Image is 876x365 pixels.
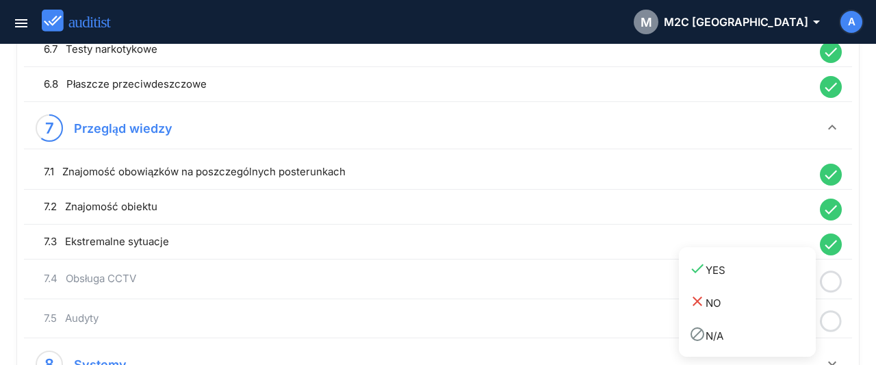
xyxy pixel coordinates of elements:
div: YES [689,260,816,279]
i: done [820,199,842,221]
strong: Przegląd wiedzy [74,121,172,136]
i: keyboard_arrow_down [824,119,840,136]
i: done [689,260,706,277]
span: M [641,13,652,32]
img: auditist_logo_new.svg [42,10,123,32]
div: 7 [45,117,54,139]
div: M2C [GEOGRAPHIC_DATA] [634,10,819,34]
div: 7.2 Znajomość obiektu [44,199,813,215]
div: 7.5 Audyty [44,310,813,327]
i: done [820,41,842,63]
i: close [689,293,706,310]
div: 7.3 Ekstremalne sytuacje [44,234,813,250]
div: NO [689,293,816,312]
button: MM2C [GEOGRAPHIC_DATA] [623,5,829,38]
i: block [689,326,706,342]
i: done [820,234,842,255]
i: arrow_drop_down_outlined [808,14,819,30]
div: 6.8 Płaszcze przeciwdeszczowe [44,76,813,92]
div: N/A [689,326,816,344]
div: 7.1 Znajomość obowiązków na poszczególnych posterunkach [44,164,813,180]
i: menu [13,15,29,32]
span: A [848,14,855,30]
button: A [839,10,864,34]
i: done [820,76,842,98]
div: 7.4 Obsługa CCTV [44,270,813,287]
div: 6.7 Testy narkotykowe [44,41,813,58]
i: done [820,164,842,186]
